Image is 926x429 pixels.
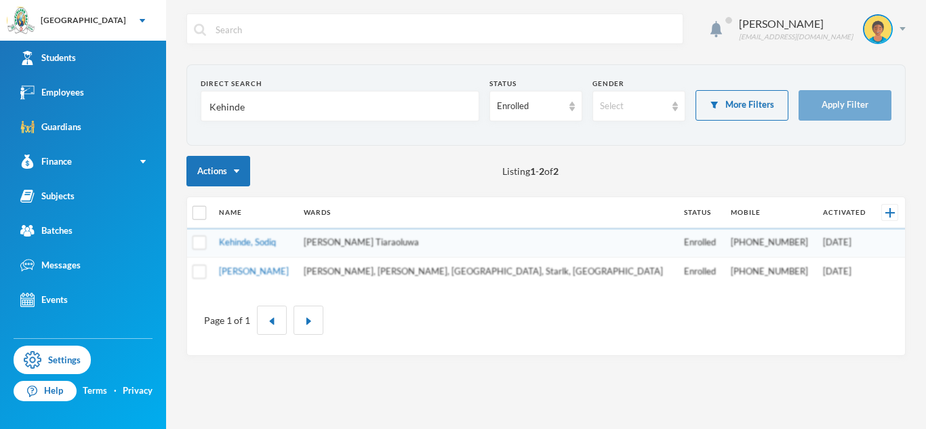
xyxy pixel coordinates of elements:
img: logo [7,7,35,35]
th: Activated [816,197,874,228]
div: · [114,384,117,398]
div: Enrolled [497,100,563,113]
td: [PHONE_NUMBER] [724,257,817,285]
div: Messages [20,258,81,272]
th: Mobile [724,197,817,228]
div: Status [489,79,582,89]
a: Settings [14,346,91,374]
th: Name [212,197,297,228]
div: Finance [20,155,72,169]
td: [DATE] [816,228,874,258]
img: + [885,208,895,218]
div: Select [600,100,666,113]
div: [EMAIL_ADDRESS][DOMAIN_NAME] [739,32,853,42]
div: Batches [20,224,73,238]
div: Guardians [20,120,81,134]
td: [PERSON_NAME], [PERSON_NAME], [GEOGRAPHIC_DATA], Starlk, [GEOGRAPHIC_DATA] [297,257,677,285]
td: Enrolled [677,257,723,285]
a: [PERSON_NAME] [219,266,289,277]
button: Apply Filter [799,90,891,121]
th: Wards [297,197,677,228]
b: 2 [553,165,559,177]
input: Search [214,14,676,45]
td: [PHONE_NUMBER] [724,228,817,258]
a: Privacy [123,384,153,398]
input: Name, Phone number, Email Address [208,91,472,122]
div: Subjects [20,189,75,203]
a: Terms [83,384,107,398]
div: Employees [20,85,84,100]
div: [GEOGRAPHIC_DATA] [41,14,126,26]
img: STUDENT [864,16,891,43]
div: [PERSON_NAME] [739,16,853,32]
img: search [194,24,206,36]
b: 1 [530,165,536,177]
span: Listing - of [502,164,559,178]
td: [PERSON_NAME] Tiaraoluwa [297,228,677,258]
th: Status [677,197,723,228]
a: Help [14,381,77,401]
div: Events [20,293,68,307]
div: Students [20,51,76,65]
td: Enrolled [677,228,723,258]
div: Gender [592,79,685,89]
button: Actions [186,156,250,186]
button: More Filters [696,90,788,121]
a: Kehinde, Sodiq [219,237,276,247]
div: Direct Search [201,79,479,89]
b: 2 [539,165,544,177]
td: [DATE] [816,257,874,285]
div: Page 1 of 1 [204,313,250,327]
